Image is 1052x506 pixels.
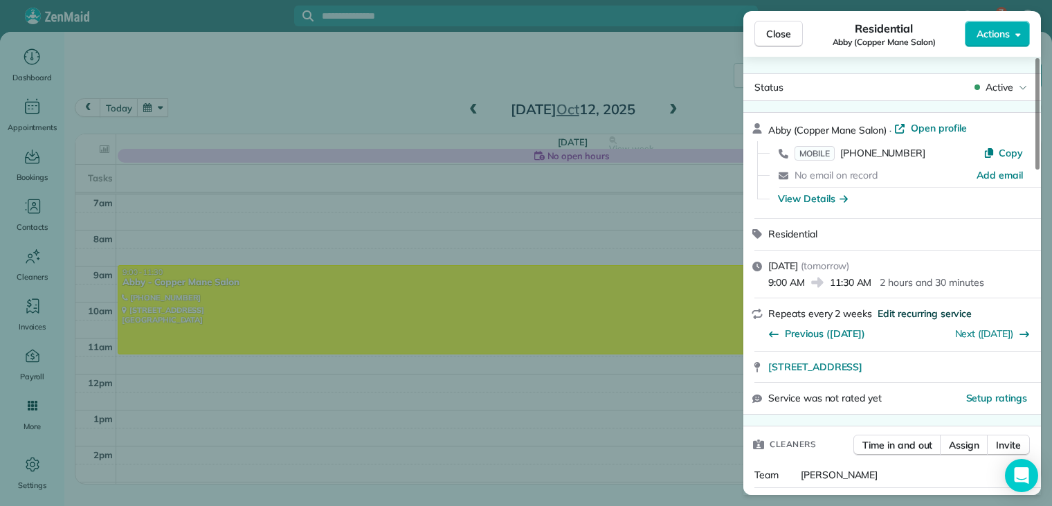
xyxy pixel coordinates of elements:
[966,392,1028,404] span: Setup ratings
[830,275,872,289] span: 11:30 AM
[894,121,967,135] a: Open profile
[785,327,865,341] span: Previous ([DATE])
[977,168,1023,182] a: Add email
[853,435,941,455] button: Time in and out
[880,275,983,289] p: 2 hours and 30 minutes
[977,27,1010,41] span: Actions
[768,228,817,240] span: Residential
[887,125,894,136] span: ·
[801,469,878,481] span: [PERSON_NAME]
[768,327,865,341] button: Previous ([DATE])
[949,438,979,452] span: Assign
[768,360,862,374] span: [STREET_ADDRESS]
[768,307,872,320] span: Repeats every 2 weeks
[911,121,967,135] span: Open profile
[996,438,1021,452] span: Invite
[987,435,1030,455] button: Invite
[955,327,1014,340] a: Next ([DATE])
[795,146,835,161] span: MOBILE
[855,20,914,37] span: Residential
[840,147,925,159] span: [PHONE_NUMBER]
[768,391,882,406] span: Service was not rated yet
[833,37,936,48] span: Abby (Copper Mane Salon)
[986,80,1013,94] span: Active
[1005,459,1038,492] div: Open Intercom Messenger
[955,327,1031,341] button: Next ([DATE])
[766,27,791,41] span: Close
[801,260,850,272] span: ( tomorrow )
[770,437,816,451] span: Cleaners
[768,275,805,289] span: 9:00 AM
[754,81,783,93] span: Status
[999,147,1023,159] span: Copy
[768,360,1033,374] a: [STREET_ADDRESS]
[754,469,779,481] span: Team
[768,124,887,136] span: Abby (Copper Mane Salon)
[768,260,798,272] span: [DATE]
[778,192,848,206] button: View Details
[966,391,1028,405] button: Setup ratings
[795,169,878,181] span: No email on record
[940,435,988,455] button: Assign
[754,21,803,47] button: Close
[862,438,932,452] span: Time in and out
[983,146,1023,160] button: Copy
[878,307,972,320] span: Edit recurring service
[795,146,925,160] a: MOBILE[PHONE_NUMBER]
